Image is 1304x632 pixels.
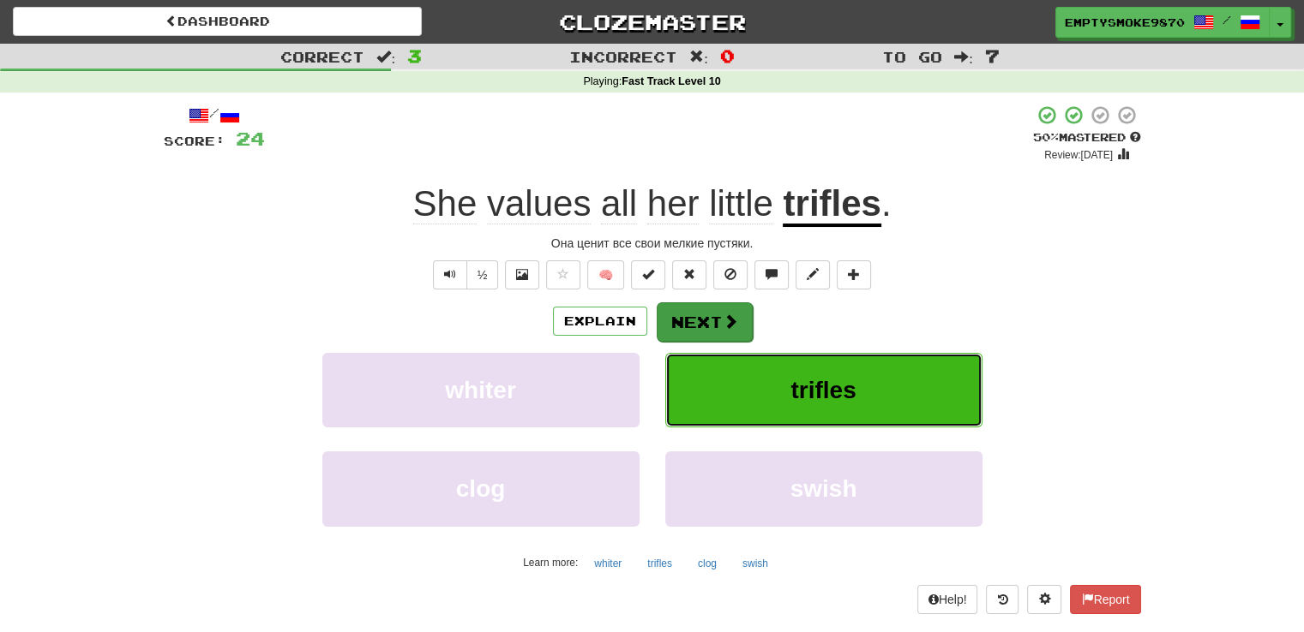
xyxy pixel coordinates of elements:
[433,260,467,289] button: Play sentence audio (ctl+space)
[505,260,539,289] button: Show image (alt+x)
[587,260,624,289] button: 🧠
[546,260,580,289] button: Favorite sentence (alt+f)
[917,585,978,614] button: Help!
[754,260,789,289] button: Discuss sentence (alt+u)
[1065,15,1185,30] span: EmptySmoke9870
[1055,7,1270,38] a: EmptySmoke9870 /
[689,50,708,64] span: :
[985,45,1000,66] span: 7
[407,45,422,66] span: 3
[622,75,721,87] strong: Fast Track Level 10
[688,551,726,576] button: clog
[986,585,1019,614] button: Round history (alt+y)
[882,48,942,65] span: To go
[553,307,647,336] button: Explain
[881,183,892,224] span: .
[164,104,265,126] div: /
[164,235,1141,252] div: Она ценит все свои мелкие пустяки.
[720,45,735,66] span: 0
[790,475,857,502] span: swish
[665,353,983,427] button: trifles
[456,475,506,502] span: clog
[709,183,773,224] span: little
[448,7,856,37] a: Clozemaster
[672,260,706,289] button: Reset to 0% Mastered (alt+r)
[376,50,395,64] span: :
[647,183,700,224] span: her
[280,48,364,65] span: Correct
[585,551,631,576] button: whiter
[631,260,665,289] button: Set this sentence to 100% Mastered (alt+m)
[601,183,637,224] span: all
[164,134,225,148] span: Score:
[236,128,265,149] span: 24
[783,183,880,227] u: trifles
[322,451,640,526] button: clog
[665,451,983,526] button: swish
[1223,14,1231,26] span: /
[837,260,871,289] button: Add to collection (alt+a)
[1070,585,1140,614] button: Report
[713,260,748,289] button: Ignore sentence (alt+i)
[1033,130,1059,144] span: 50 %
[430,260,499,289] div: Text-to-speech controls
[1044,149,1113,161] small: Review: [DATE]
[322,353,640,427] button: whiter
[523,557,578,569] small: Learn more:
[954,50,973,64] span: :
[638,551,682,576] button: trifles
[413,183,478,224] span: She
[790,377,856,403] span: trifles
[445,377,515,403] span: whiter
[569,48,677,65] span: Incorrect
[796,260,830,289] button: Edit sentence (alt+d)
[657,302,753,342] button: Next
[1033,130,1141,146] div: Mastered
[466,260,499,289] button: ½
[487,183,591,224] span: values
[733,551,778,576] button: swish
[13,7,422,36] a: Dashboard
